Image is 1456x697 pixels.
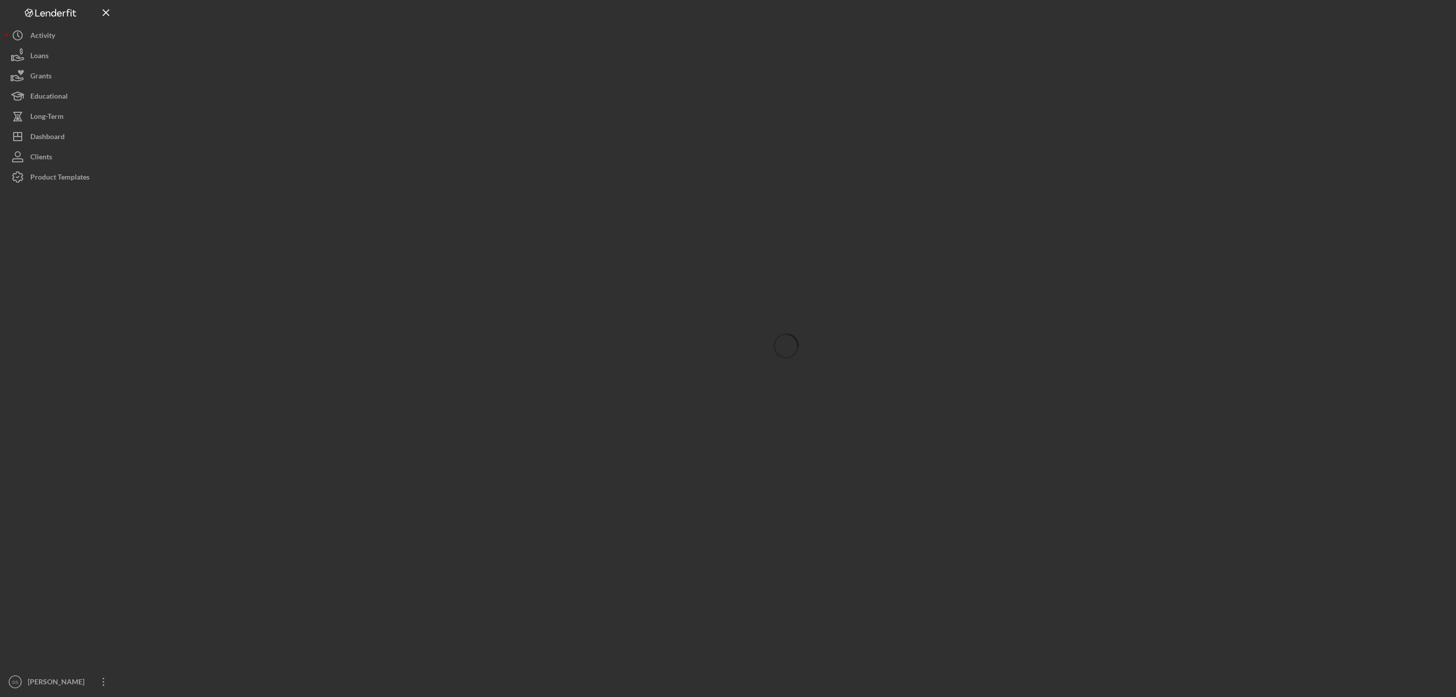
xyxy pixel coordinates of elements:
button: Long-Term [5,106,116,126]
div: Clients [30,147,52,169]
div: Activity [30,25,55,48]
div: Grants [30,66,52,89]
button: Educational [5,86,116,106]
div: Long-Term [30,106,64,129]
button: SS[PERSON_NAME] [5,672,116,692]
text: SS [12,679,19,685]
div: [PERSON_NAME] [25,672,91,694]
div: Educational [30,86,68,109]
button: Loans [5,46,116,66]
button: Activity [5,25,116,46]
div: Dashboard [30,126,65,149]
div: Product Templates [30,167,89,190]
button: Dashboard [5,126,116,147]
button: Product Templates [5,167,116,187]
button: Clients [5,147,116,167]
div: Loans [30,46,49,68]
button: Grants [5,66,116,86]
